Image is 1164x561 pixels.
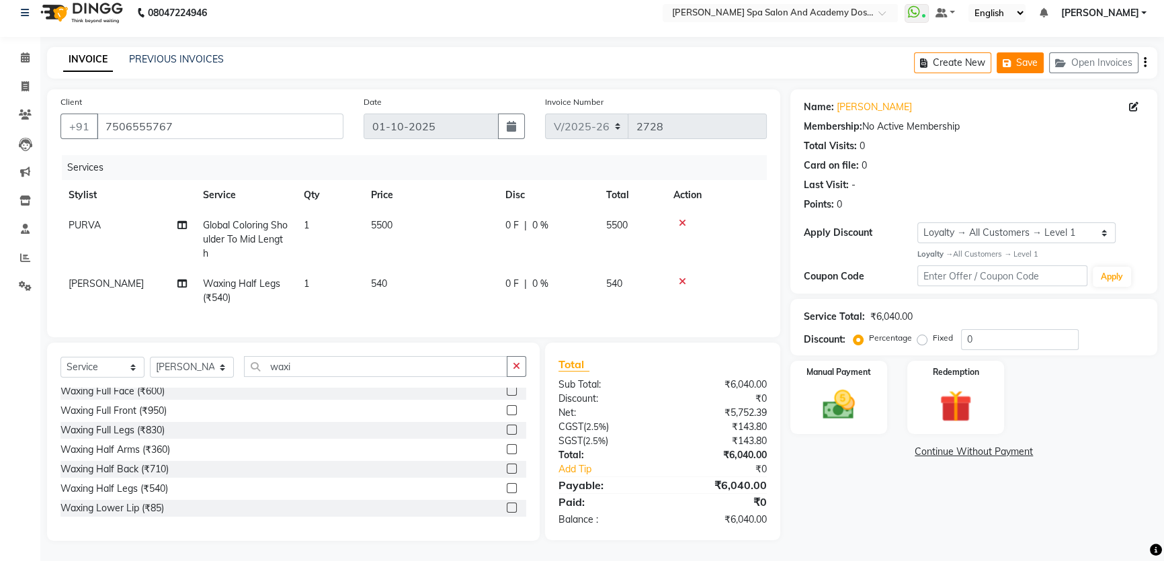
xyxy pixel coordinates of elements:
[548,434,663,448] div: ( )
[804,198,834,212] div: Points:
[804,159,859,173] div: Card on file:
[203,219,288,259] span: Global Coloring Shoulder To Mid Length
[851,178,856,192] div: -
[304,219,309,231] span: 1
[663,406,777,420] div: ₹5,752.39
[933,332,953,344] label: Fixed
[663,494,777,510] div: ₹0
[497,180,598,210] th: Disc
[548,448,663,462] div: Total:
[804,310,865,324] div: Service Total:
[60,443,170,457] div: Waxing Half Arms (₹360)
[804,120,862,134] div: Membership:
[558,357,589,372] span: Total
[548,406,663,420] div: Net:
[548,513,663,527] div: Balance :
[69,277,144,290] span: [PERSON_NAME]
[304,277,309,290] span: 1
[62,155,777,180] div: Services
[558,435,583,447] span: SGST
[586,421,606,432] span: 2.5%
[505,277,519,291] span: 0 F
[548,378,663,392] div: Sub Total:
[997,52,1044,73] button: Save
[129,53,224,65] a: PREVIOUS INVOICES
[505,218,519,232] span: 0 F
[364,96,382,108] label: Date
[548,477,663,493] div: Payable:
[1093,267,1131,287] button: Apply
[663,378,777,392] div: ₹6,040.00
[929,386,982,427] img: _gift.svg
[681,462,777,476] div: ₹0
[870,310,913,324] div: ₹6,040.00
[917,249,1144,260] div: All Customers → Level 1
[60,501,164,515] div: Waxing Lower Lip (₹85)
[585,435,606,446] span: 2.5%
[548,392,663,406] div: Discount:
[244,356,507,377] input: Search or Scan
[663,477,777,493] div: ₹6,040.00
[524,277,527,291] span: |
[804,139,857,153] div: Total Visits:
[804,226,917,240] div: Apply Discount
[60,404,167,418] div: Waxing Full Front (₹950)
[203,277,280,304] span: Waxing Half Legs (₹540)
[804,100,834,114] div: Name:
[793,445,1155,459] a: Continue Without Payment
[558,421,583,433] span: CGST
[548,420,663,434] div: ( )
[532,218,548,232] span: 0 %
[296,180,363,210] th: Qty
[663,392,777,406] div: ₹0
[371,277,387,290] span: 540
[606,277,622,290] span: 540
[69,219,101,231] span: PURVA
[548,494,663,510] div: Paid:
[917,265,1087,286] input: Enter Offer / Coupon Code
[665,180,767,210] th: Action
[60,180,195,210] th: Stylist
[371,219,392,231] span: 5500
[1049,52,1138,73] button: Open Invoices
[804,178,849,192] div: Last Visit:
[917,249,953,259] strong: Loyalty →
[1061,6,1138,20] span: [PERSON_NAME]
[663,434,777,448] div: ₹143.80
[813,386,865,423] img: _cash.svg
[804,120,1144,134] div: No Active Membership
[606,219,628,231] span: 5500
[548,462,682,476] a: Add Tip
[60,462,169,476] div: Waxing Half Back (₹710)
[804,333,845,347] div: Discount:
[598,180,665,210] th: Total
[524,218,527,232] span: |
[60,423,165,437] div: Waxing Full Legs (₹830)
[837,198,842,212] div: 0
[862,159,867,173] div: 0
[97,114,343,139] input: Search by Name/Mobile/Email/Code
[60,114,98,139] button: +91
[933,366,979,378] label: Redemption
[804,269,917,284] div: Coupon Code
[663,420,777,434] div: ₹143.80
[663,448,777,462] div: ₹6,040.00
[545,96,604,108] label: Invoice Number
[914,52,991,73] button: Create New
[60,482,168,496] div: Waxing Half Legs (₹540)
[60,96,82,108] label: Client
[869,332,912,344] label: Percentage
[860,139,865,153] div: 0
[60,521,148,535] div: Waxing Neck (₹145)
[60,384,165,398] div: Waxing Full Face (₹600)
[195,180,296,210] th: Service
[363,180,497,210] th: Price
[806,366,871,378] label: Manual Payment
[837,100,912,114] a: [PERSON_NAME]
[532,277,548,291] span: 0 %
[63,48,113,72] a: INVOICE
[663,513,777,527] div: ₹6,040.00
